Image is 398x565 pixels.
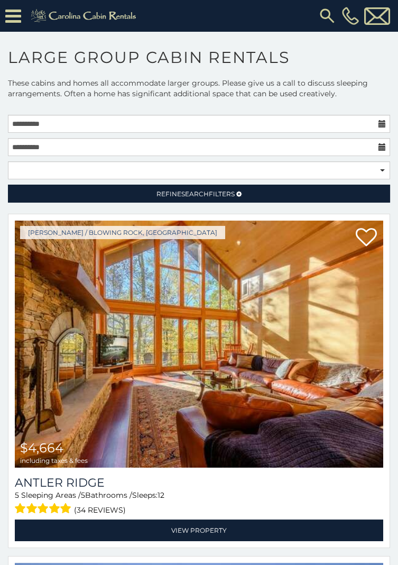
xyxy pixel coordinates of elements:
[15,490,383,517] div: Sleeping Areas / Bathrooms / Sleeps:
[74,503,126,517] span: (34 reviews)
[20,440,63,455] span: $4,664
[158,490,164,500] span: 12
[20,457,88,464] span: including taxes & fees
[15,221,383,468] a: Antler Ridge $4,664 including taxes & fees
[15,520,383,541] a: View Property
[20,226,225,239] a: [PERSON_NAME] / Blowing Rock, [GEOGRAPHIC_DATA]
[318,6,337,25] img: search-regular.svg
[339,7,362,25] a: [PHONE_NUMBER]
[15,490,19,500] span: 5
[15,221,383,468] img: Antler Ridge
[181,190,209,198] span: Search
[26,7,143,24] img: Khaki-logo.png
[8,185,390,203] a: RefineSearchFilters
[156,190,235,198] span: Refine Filters
[15,476,383,490] a: Antler Ridge
[81,490,85,500] span: 5
[356,227,377,249] a: Add to favorites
